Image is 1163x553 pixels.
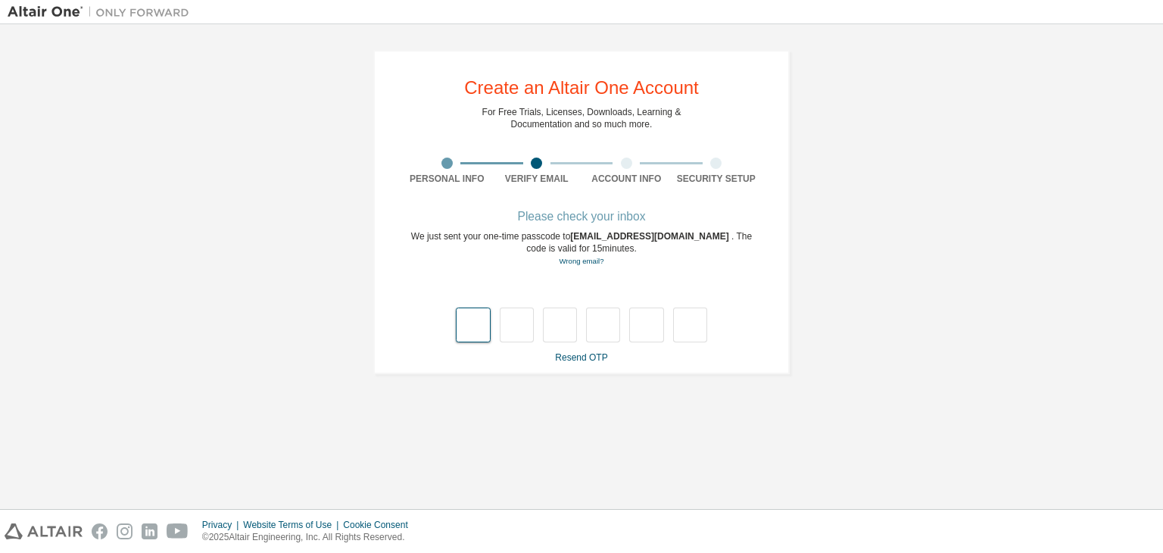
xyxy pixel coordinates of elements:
[202,531,417,544] p: © 2025 Altair Engineering, Inc. All Rights Reserved.
[202,519,243,531] div: Privacy
[343,519,416,531] div: Cookie Consent
[142,523,157,539] img: linkedin.svg
[581,173,672,185] div: Account Info
[402,230,761,267] div: We just sent your one-time passcode to . The code is valid for 15 minutes.
[167,523,189,539] img: youtube.svg
[464,79,699,97] div: Create an Altair One Account
[117,523,133,539] img: instagram.svg
[92,523,108,539] img: facebook.svg
[402,173,492,185] div: Personal Info
[5,523,83,539] img: altair_logo.svg
[672,173,762,185] div: Security Setup
[482,106,681,130] div: For Free Trials, Licenses, Downloads, Learning & Documentation and so much more.
[555,352,607,363] a: Resend OTP
[402,212,761,221] div: Please check your inbox
[570,231,731,242] span: [EMAIL_ADDRESS][DOMAIN_NAME]
[8,5,197,20] img: Altair One
[492,173,582,185] div: Verify Email
[243,519,343,531] div: Website Terms of Use
[559,257,603,265] a: Go back to the registration form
